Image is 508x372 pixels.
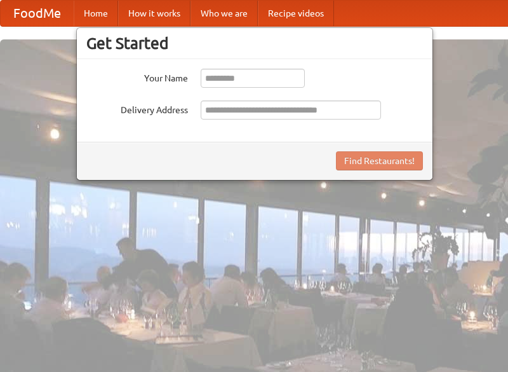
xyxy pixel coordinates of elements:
h3: Get Started [86,34,423,53]
label: Your Name [86,69,188,85]
a: Home [74,1,118,26]
a: FoodMe [1,1,74,26]
a: Who we are [190,1,258,26]
button: Find Restaurants! [336,151,423,170]
a: How it works [118,1,190,26]
label: Delivery Address [86,100,188,116]
a: Recipe videos [258,1,334,26]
